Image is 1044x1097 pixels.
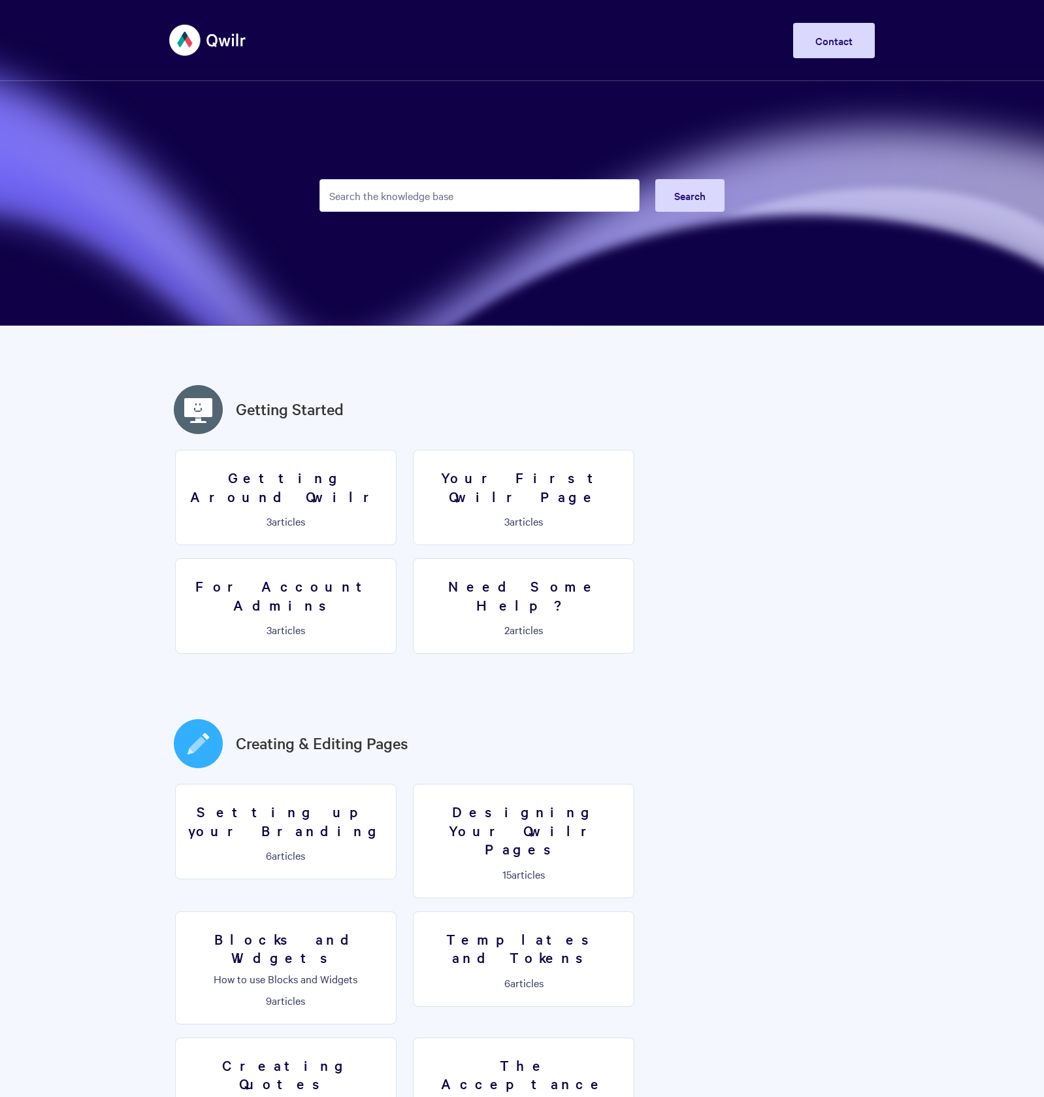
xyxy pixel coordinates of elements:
[236,397,344,421] a: Getting Started
[184,994,388,1006] p: articles
[184,849,388,861] p: articles
[184,1056,388,1093] h3: Creating Quotes
[184,577,388,614] h3: For Account Admins
[421,977,626,988] p: articles
[421,868,626,880] p: articles
[267,514,272,528] span: 3
[184,973,388,985] p: How to use Blocks and Widgets
[421,930,626,967] h3: Templates and Tokens
[504,514,510,528] span: 3
[793,23,875,58] a: Contact
[413,558,634,654] a: Need Some Help? 2articles
[504,622,510,637] span: 2
[184,468,388,505] h3: Getting Around Qwilr
[175,450,397,545] a: Getting Around Qwilr 3articles
[175,911,397,1024] a: Blocks and Widgets How to use Blocks and Widgets 9articles
[184,515,388,527] p: articles
[184,624,388,635] p: articles
[421,802,626,858] h3: Designing Your Qwilr Pages
[169,16,247,65] img: Qwilr Help Center
[413,911,634,1007] a: Templates and Tokens 6articles
[184,802,388,839] h3: Setting up your Branding
[421,577,626,614] h3: Need Some Help?
[502,867,512,881] span: 15
[421,468,626,505] h3: Your First Qwilr Page
[655,179,725,212] button: Search
[267,622,272,637] span: 3
[504,975,510,990] span: 6
[184,930,388,967] h3: Blocks and Widgets
[236,732,408,755] a: Creating & Editing Pages
[266,848,272,862] span: 6
[266,993,272,1007] span: 9
[319,179,640,212] input: Search the knowledge base
[175,558,397,654] a: For Account Admins 3articles
[413,784,634,898] a: Designing Your Qwilr Pages 15articles
[674,188,706,203] span: Search
[413,450,634,545] a: Your First Qwilr Page 3articles
[421,515,626,527] p: articles
[175,784,397,879] a: Setting up your Branding 6articles
[421,624,626,635] p: articles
